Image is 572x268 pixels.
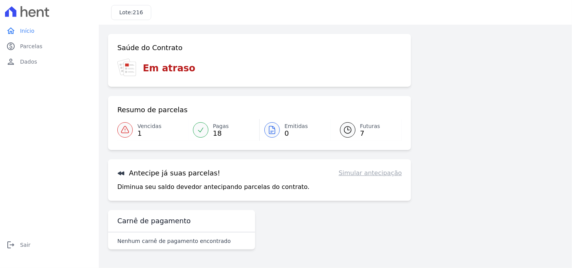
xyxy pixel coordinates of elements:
[331,119,402,141] a: Futuras 7
[3,23,96,39] a: homeInício
[117,216,191,226] h3: Carnê de pagamento
[284,122,308,130] span: Emitidas
[360,122,380,130] span: Futuras
[260,119,331,141] a: Emitidas 0
[213,130,229,137] span: 18
[117,169,220,178] h3: Antecipe já suas parcelas!
[117,119,188,141] a: Vencidas 1
[3,54,96,69] a: personDados
[188,119,260,141] a: Pagas 18
[143,61,195,75] h3: Em atraso
[6,240,15,249] i: logout
[119,8,143,17] h3: Lote:
[137,130,161,137] span: 1
[360,130,380,137] span: 7
[284,130,308,137] span: 0
[20,42,42,50] span: Parcelas
[213,122,229,130] span: Pagas
[6,26,15,35] i: home
[133,9,143,15] span: 216
[3,39,96,54] a: paidParcelas
[117,237,231,245] p: Nenhum carnê de pagamento encontrado
[137,122,161,130] span: Vencidas
[6,42,15,51] i: paid
[20,58,37,66] span: Dados
[117,182,310,192] p: Diminua seu saldo devedor antecipando parcelas do contrato.
[117,43,183,52] h3: Saúde do Contrato
[20,27,34,35] span: Início
[6,57,15,66] i: person
[338,169,402,178] a: Simular antecipação
[3,237,96,253] a: logoutSair
[117,105,188,115] h3: Resumo de parcelas
[20,241,30,249] span: Sair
